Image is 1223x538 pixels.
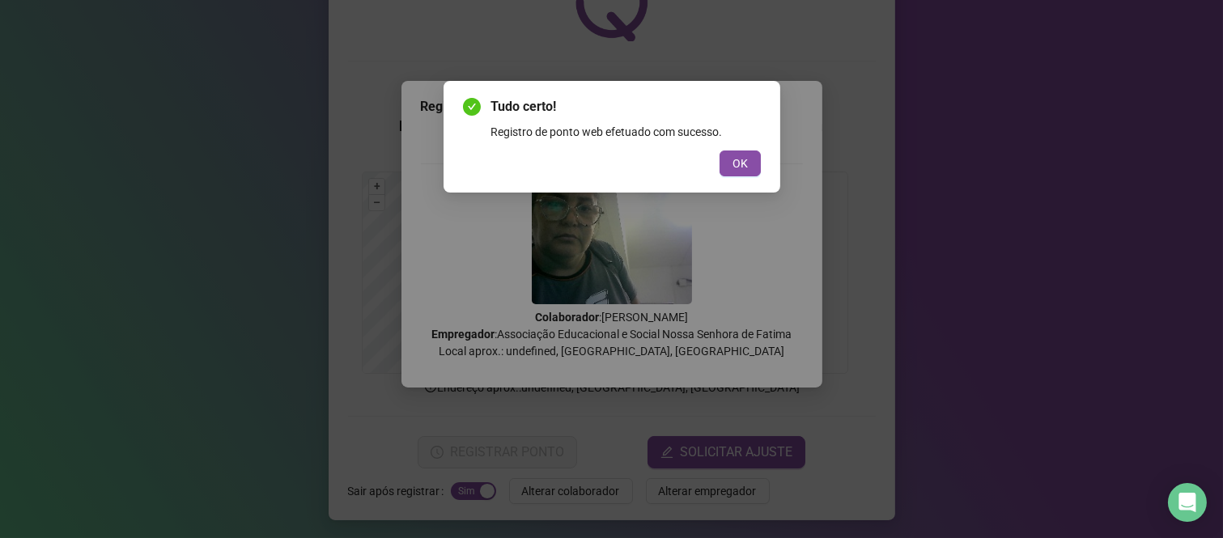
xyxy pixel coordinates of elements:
[733,155,748,172] span: OK
[490,123,761,141] div: Registro de ponto web efetuado com sucesso.
[490,97,761,116] span: Tudo certo!
[463,98,481,116] span: check-circle
[1168,483,1207,522] div: Open Intercom Messenger
[720,150,761,176] button: OK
